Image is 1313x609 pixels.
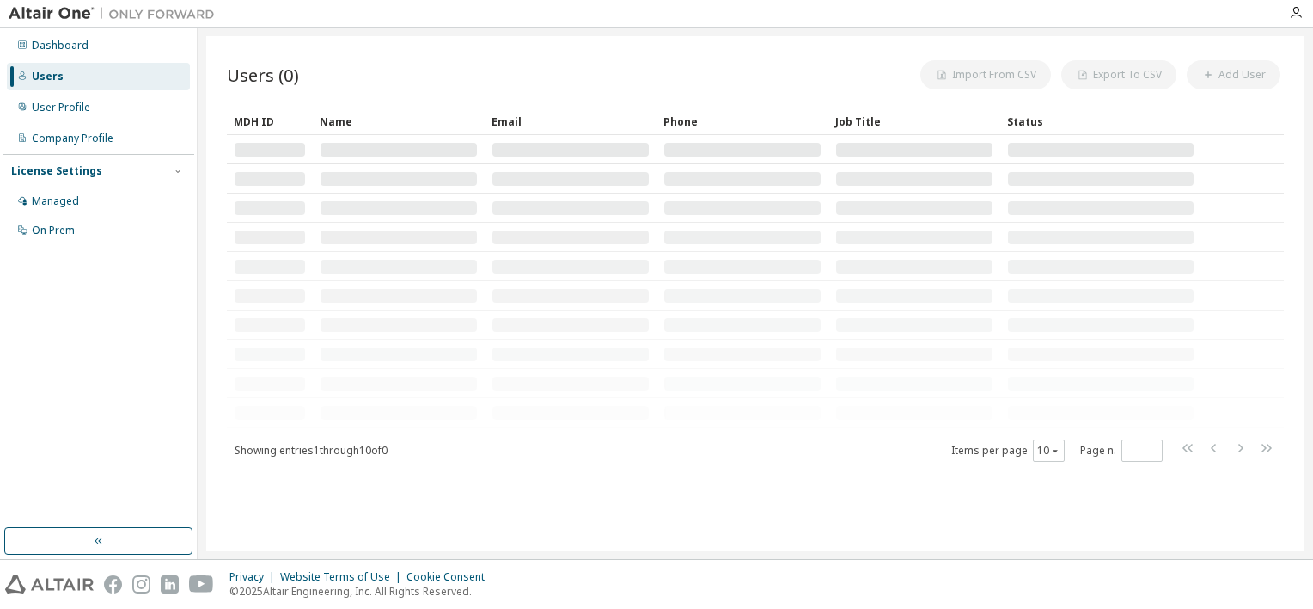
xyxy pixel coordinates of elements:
span: Page n. [1080,440,1163,462]
img: linkedin.svg [161,575,179,594]
div: Email [492,108,650,135]
img: instagram.svg [132,575,150,594]
span: Showing entries 1 through 10 of 0 [235,443,388,458]
div: License Settings [11,164,102,178]
div: Users [32,70,64,83]
div: Managed [32,194,79,208]
div: Phone [663,108,821,135]
img: altair_logo.svg [5,575,94,594]
div: Company Profile [32,132,113,145]
div: MDH ID [234,108,306,135]
span: Users (0) [227,63,299,87]
div: Status [1007,108,1194,135]
div: Job Title [835,108,993,135]
img: youtube.svg [189,575,214,594]
div: On Prem [32,224,75,237]
div: Dashboard [32,39,89,52]
div: Name [320,108,478,135]
p: © 2025 Altair Engineering, Inc. All Rights Reserved. [229,584,495,599]
img: facebook.svg [104,575,122,594]
button: Export To CSV [1061,60,1176,89]
div: Cookie Consent [406,570,495,584]
button: Add User [1187,60,1280,89]
div: User Profile [32,101,90,114]
div: Website Terms of Use [280,570,406,584]
span: Items per page [951,440,1065,462]
button: Import From CSV [920,60,1051,89]
div: Privacy [229,570,280,584]
button: 10 [1037,444,1060,458]
img: Altair One [9,5,223,22]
